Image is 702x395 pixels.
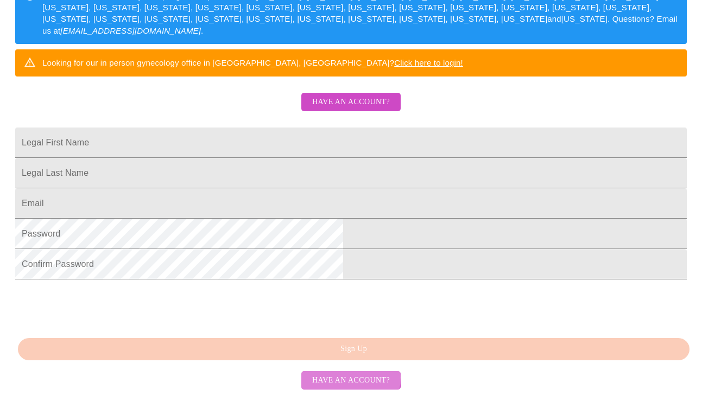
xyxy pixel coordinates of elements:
[299,105,403,114] a: Have an account?
[394,58,463,67] a: Click here to login!
[312,95,390,109] span: Have an account?
[312,374,390,387] span: Have an account?
[299,375,403,384] a: Have an account?
[15,285,180,327] iframe: reCAPTCHA
[301,93,401,112] button: Have an account?
[60,26,201,35] em: [EMAIL_ADDRESS][DOMAIN_NAME]
[42,53,463,73] div: Looking for our in person gynecology office in [GEOGRAPHIC_DATA], [GEOGRAPHIC_DATA]?
[301,371,401,390] button: Have an account?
